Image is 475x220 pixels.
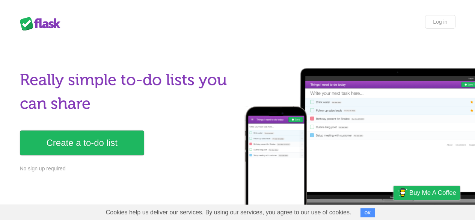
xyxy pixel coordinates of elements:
[394,186,460,200] a: Buy me a coffee
[397,186,407,199] img: Buy me a coffee
[20,130,144,155] a: Create a to-do list
[360,208,375,217] button: OK
[20,165,233,173] p: No sign up required
[409,186,456,199] span: Buy me a coffee
[20,17,65,30] div: Flask Lists
[20,68,233,115] h1: Really simple to-do lists you can share
[98,205,359,220] span: Cookies help us deliver our services. By using our services, you agree to our use of cookies.
[425,15,455,29] a: Log in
